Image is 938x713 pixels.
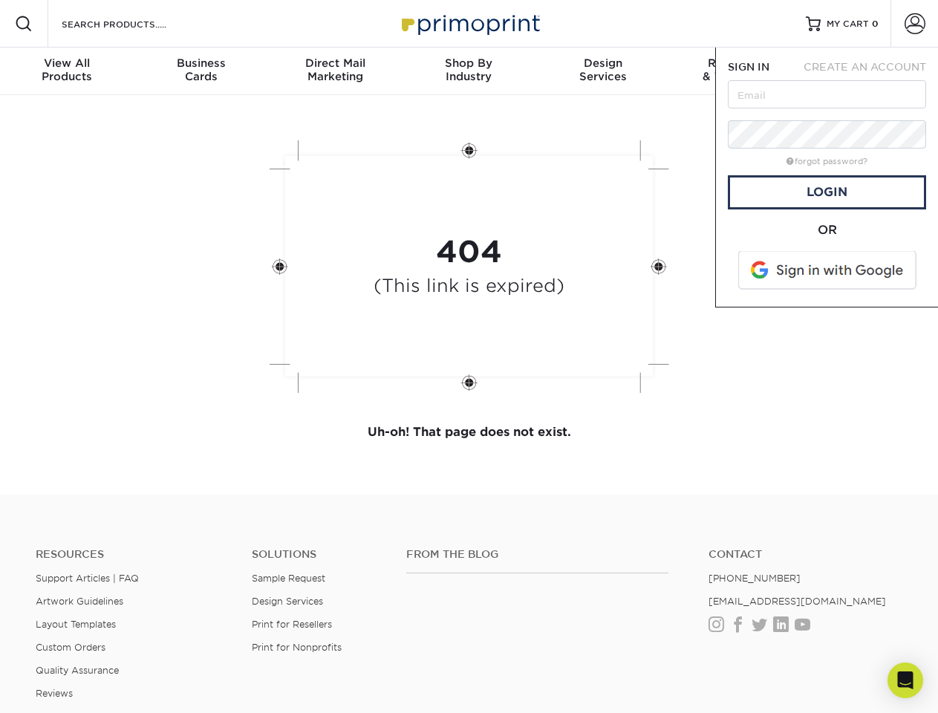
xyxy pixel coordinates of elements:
a: DesignServices [536,48,670,95]
a: forgot password? [786,157,867,166]
h4: (This link is expired) [374,276,564,297]
a: [PHONE_NUMBER] [709,573,801,584]
a: Login [728,175,926,209]
div: & Templates [670,56,804,83]
a: Support Articles | FAQ [36,573,139,584]
strong: Uh-oh! That page does not exist. [368,425,571,439]
input: Email [728,80,926,108]
div: OR [728,221,926,239]
span: Shop By [402,56,535,70]
h4: From the Blog [406,548,668,561]
h4: Resources [36,548,229,561]
span: Design [536,56,670,70]
a: [EMAIL_ADDRESS][DOMAIN_NAME] [709,596,886,607]
h4: Solutions [252,548,384,561]
input: SEARCH PRODUCTS..... [60,15,205,33]
a: Design Services [252,596,323,607]
span: 0 [872,19,879,29]
a: Shop ByIndustry [402,48,535,95]
a: Resources& Templates [670,48,804,95]
div: Open Intercom Messenger [887,662,923,698]
a: Sample Request [252,573,325,584]
div: Cards [134,56,267,83]
div: Industry [402,56,535,83]
span: SIGN IN [728,61,769,73]
a: Contact [709,548,902,561]
a: Direct MailMarketing [268,48,402,95]
a: BusinessCards [134,48,267,95]
span: Business [134,56,267,70]
div: Marketing [268,56,402,83]
strong: 404 [436,234,502,270]
a: Artwork Guidelines [36,596,123,607]
span: CREATE AN ACCOUNT [804,61,926,73]
div: Services [536,56,670,83]
span: MY CART [827,18,869,30]
span: Direct Mail [268,56,402,70]
img: Primoprint [395,7,544,39]
span: Resources [670,56,804,70]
